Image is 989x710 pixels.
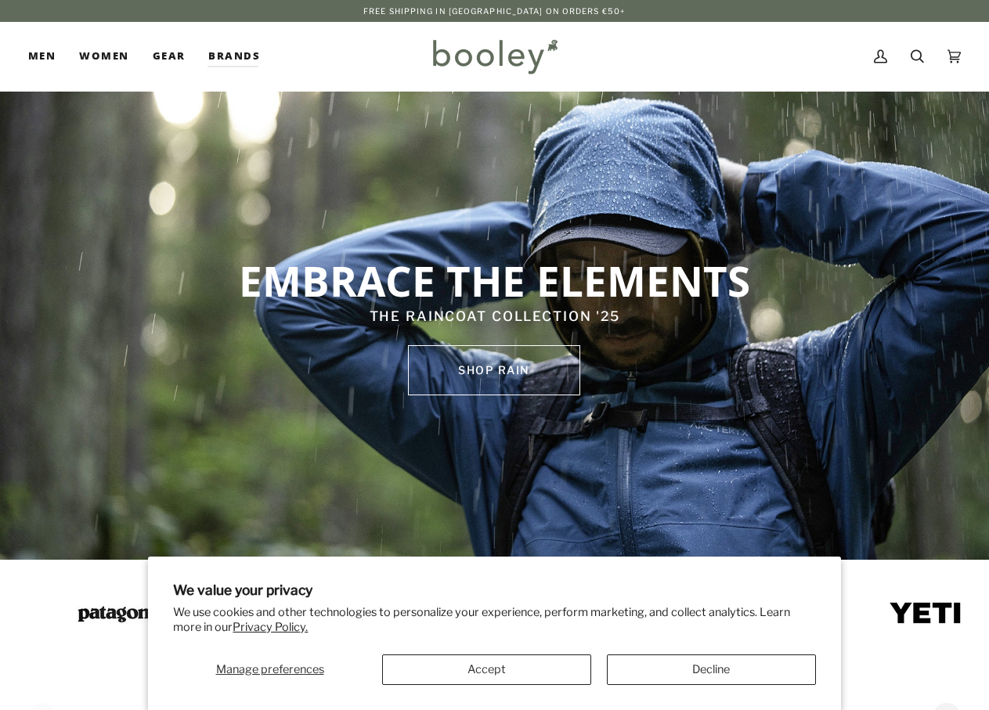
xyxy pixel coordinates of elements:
a: Privacy Policy. [233,620,308,634]
button: Manage preferences [173,654,366,685]
button: Decline [607,654,816,685]
span: Manage preferences [216,662,324,676]
a: Women [67,22,140,91]
span: Gear [153,49,186,64]
a: SHOP rain [408,345,580,395]
a: Men [28,22,67,91]
img: Booley [426,34,563,79]
span: Brands [208,49,260,64]
p: Free Shipping in [GEOGRAPHIC_DATA] on Orders €50+ [363,5,626,17]
span: Women [79,49,128,64]
a: Gear [141,22,197,91]
p: EMBRACE THE ELEMENTS [211,254,779,306]
button: Accept [382,654,591,685]
a: Brands [197,22,272,91]
span: Men [28,49,56,64]
h2: We value your privacy [173,582,815,598]
p: We use cookies and other technologies to personalize your experience, perform marketing, and coll... [173,605,815,635]
p: THE RAINCOAT COLLECTION '25 [211,307,779,327]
